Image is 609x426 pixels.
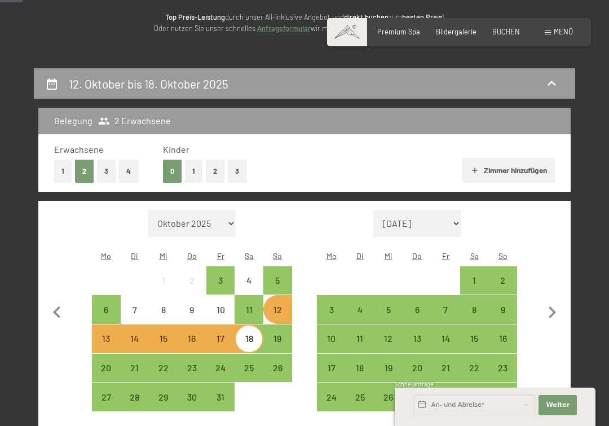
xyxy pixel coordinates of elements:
div: 6 [404,305,430,332]
div: Sat Oct 18 2025 [235,324,263,353]
div: Thu Oct 16 2025 [178,324,206,353]
div: Anreise möglich [263,266,292,295]
div: Fri Oct 24 2025 [206,354,235,383]
div: 26 [376,393,402,419]
div: Wed Oct 08 2025 [149,295,178,324]
div: Anreise möglich [460,266,489,295]
div: Mon Oct 06 2025 [92,295,121,324]
button: 3 [97,160,116,183]
div: 3 [208,276,234,302]
div: 21 [122,363,148,390]
div: 16 [179,334,205,361]
div: Wed Oct 15 2025 [149,324,178,353]
div: Anreise möglich [460,354,489,383]
div: Anreise möglich [206,383,235,411]
div: Anreise möglich [263,354,292,383]
div: Thu Oct 30 2025 [178,383,206,411]
div: 17 [318,363,345,390]
div: Anreise nicht möglich [149,295,178,324]
abbr: Donnerstag [187,251,197,261]
div: Anreise möglich [346,354,374,383]
div: Fri Oct 10 2025 [206,295,235,324]
div: Anreise möglich [178,383,206,411]
div: Anreise möglich [431,295,460,324]
abbr: Samstag [245,251,253,261]
div: 13 [404,334,430,361]
div: Anreise möglich [346,324,374,353]
a: Anfrageformular [257,24,311,33]
div: Anreise möglich [403,324,431,353]
div: 5 [264,276,291,302]
div: Sat Oct 25 2025 [235,354,263,383]
div: Sun Nov 02 2025 [488,266,517,295]
div: Sun Nov 23 2025 [488,354,517,383]
div: Anreise möglich [121,383,149,411]
div: Anreise möglich [460,295,489,324]
div: Anreise möglich [92,383,121,411]
div: 20 [404,363,430,390]
div: Sat Nov 15 2025 [460,324,489,353]
div: Wed Nov 19 2025 [374,354,403,383]
div: 9 [489,305,516,332]
div: 11 [236,305,262,332]
div: 24 [318,393,345,419]
div: Anreise möglich [92,354,121,383]
div: 10 [208,305,234,332]
div: Tue Oct 14 2025 [121,324,149,353]
div: Fri Nov 21 2025 [431,354,460,383]
abbr: Mittwoch [160,251,167,261]
div: 13 [93,334,120,361]
div: Anreise möglich [206,266,235,295]
div: Sat Nov 08 2025 [460,295,489,324]
h2: 12. Oktober bis 18. Oktober 2025 [69,77,228,91]
div: Thu Nov 06 2025 [403,295,431,324]
div: Sun Oct 26 2025 [263,354,292,383]
div: Mon Nov 24 2025 [317,383,346,411]
div: 15 [461,334,488,361]
div: 10 [318,334,345,361]
div: Thu Oct 23 2025 [178,354,206,383]
div: Anreise möglich [488,354,517,383]
div: Anreise möglich [92,295,121,324]
div: 8 [461,305,488,332]
div: Wed Oct 01 2025 [149,266,178,295]
span: Menü [554,27,573,36]
div: Anreise nicht möglich [206,295,235,324]
a: Bildergalerie [436,27,476,36]
abbr: Sonntag [498,251,507,261]
div: 5 [376,305,402,332]
div: 22 [150,363,176,390]
div: Mon Oct 20 2025 [92,354,121,383]
div: Anreise möglich [263,324,292,353]
div: 4 [236,276,262,302]
button: Zimmer hinzufügen [462,158,554,183]
button: 2 [206,160,224,183]
span: Premium Spa [377,27,420,36]
div: Sun Nov 09 2025 [488,295,517,324]
div: Sat Nov 22 2025 [460,354,489,383]
div: Anreise möglich [149,354,178,383]
abbr: Dienstag [131,251,138,261]
button: 4 [119,160,138,183]
span: Erwachsene [54,144,104,155]
div: 1 [150,276,176,302]
div: Anreise möglich [317,324,346,353]
div: 14 [433,334,459,361]
div: Tue Oct 21 2025 [121,354,149,383]
div: Anreise möglich [374,295,403,324]
span: 2 Erwachsene [98,115,171,127]
abbr: Montag [326,251,337,261]
div: Wed Oct 29 2025 [149,383,178,411]
div: 2 [179,276,205,302]
div: Sat Oct 04 2025 [235,266,263,295]
div: Anreise nicht möglich [149,266,178,295]
div: 8 [150,305,176,332]
button: 1 [54,160,72,183]
div: 20 [93,363,120,390]
div: Sun Oct 19 2025 [263,324,292,353]
abbr: Sonntag [273,251,282,261]
div: Thu Oct 02 2025 [178,266,206,295]
div: Anreise möglich [235,354,263,383]
div: Fri Oct 03 2025 [206,266,235,295]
